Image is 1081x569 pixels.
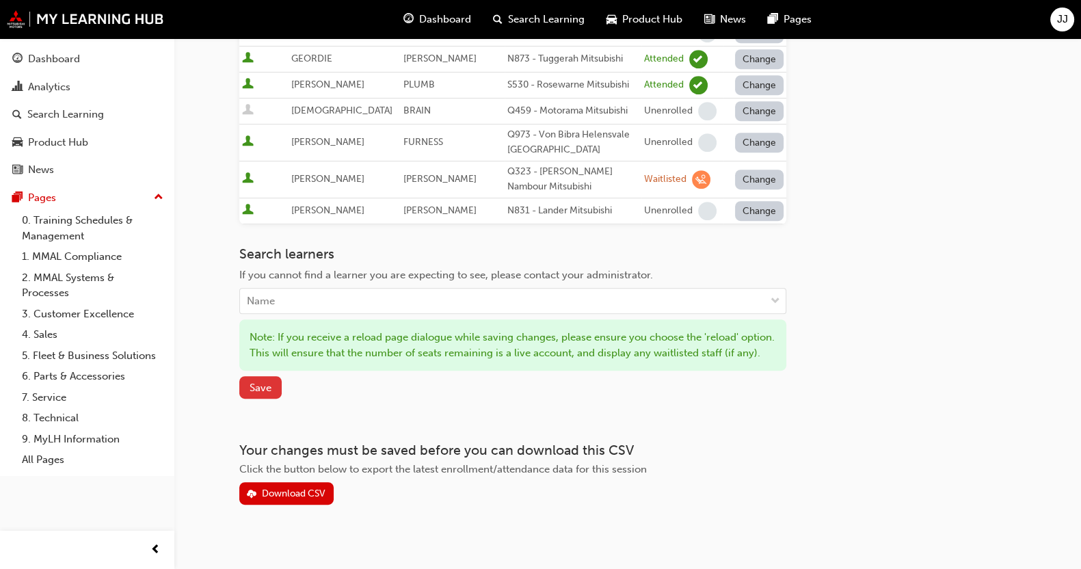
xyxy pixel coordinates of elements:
span: car-icon [12,137,23,149]
span: learningRecordVerb_NONE-icon [698,102,717,120]
span: learningRecordVerb_ATTEND-icon [689,76,708,94]
div: News [28,162,54,178]
a: 3. Customer Excellence [16,304,169,325]
button: Change [735,201,784,221]
div: Note: If you receive a reload page dialogue while saving changes, please ensure you choose the 'r... [239,319,786,371]
a: 1. MMAL Compliance [16,246,169,267]
a: guage-iconDashboard [392,5,482,34]
div: Pages [28,190,56,206]
span: learningRecordVerb_ATTEND-icon [689,50,708,68]
span: up-icon [154,189,163,207]
span: User is active [242,26,254,40]
span: User is active [242,52,254,66]
div: Name [247,293,275,309]
span: User is active [242,135,254,149]
a: Dashboard [5,47,169,72]
button: Change [735,133,784,153]
a: Product Hub [5,130,169,155]
span: PLUMB [403,79,435,90]
span: User is active [242,78,254,92]
div: Analytics [28,79,70,95]
span: FURNESS [403,136,443,148]
a: 2. MMAL Systems & Processes [16,267,169,304]
span: download-icon [247,489,256,501]
span: If you cannot find a learner you are expecting to see, please contact your administrator. [239,269,653,281]
div: Attended [644,79,684,92]
span: JJ [1057,12,1068,27]
span: chart-icon [12,81,23,94]
span: BRAIN [403,105,431,116]
button: Pages [5,185,169,211]
a: 5. Fleet & Business Solutions [16,345,169,367]
button: Download CSV [239,482,334,505]
div: Dashboard [28,51,80,67]
a: 0. Training Schedules & Management [16,210,169,246]
span: User is inactive [242,104,254,118]
button: Change [735,49,784,69]
span: learningRecordVerb_WAITLIST-icon [692,170,710,189]
a: News [5,157,169,183]
div: N873 - Tuggerah Mitsubishi [507,51,639,67]
span: Click the button below to export the latest enrollment/attendance data for this session [239,463,647,475]
div: Download CSV [262,488,325,499]
span: learningRecordVerb_NONE-icon [698,202,717,220]
a: news-iconNews [693,5,757,34]
span: [PERSON_NAME] [403,204,477,216]
span: Pages [784,12,812,27]
div: Search Learning [27,107,104,122]
span: [DEMOGRAPHIC_DATA] [291,105,392,116]
span: [PERSON_NAME] [291,173,364,185]
span: GEORDIE [291,53,332,64]
span: down-icon [771,293,780,310]
span: pages-icon [768,11,778,28]
div: Unenrolled [644,204,693,217]
a: 8. Technical [16,408,169,429]
a: 4. Sales [16,324,169,345]
a: 9. MyLH Information [16,429,169,450]
span: guage-icon [403,11,414,28]
div: Q323 - [PERSON_NAME] Nambour Mitsubishi [507,164,639,195]
span: Search Learning [508,12,585,27]
a: 6. Parts & Accessories [16,366,169,387]
button: Change [735,75,784,95]
span: User is active [242,172,254,186]
span: search-icon [12,109,22,121]
span: [PERSON_NAME] [291,204,364,216]
div: Waitlisted [644,173,686,186]
span: learningRecordVerb_NONE-icon [698,133,717,152]
button: DashboardAnalyticsSearch LearningProduct HubNews [5,44,169,185]
span: car-icon [606,11,617,28]
button: Save [239,376,282,399]
h3: Search learners [239,246,786,262]
button: Change [735,101,784,121]
span: [PERSON_NAME] [291,136,364,148]
span: [PERSON_NAME] [403,173,477,185]
div: S530 - Rosewarne Mitsubishi [507,77,639,93]
h3: Your changes must be saved before you can download this CSV [239,442,786,458]
div: Attended [644,53,684,66]
span: [PERSON_NAME] [403,53,477,64]
img: mmal [7,10,164,28]
a: All Pages [16,449,169,471]
span: [PERSON_NAME] [291,79,364,90]
span: News [720,12,746,27]
span: guage-icon [12,53,23,66]
span: Product Hub [622,12,682,27]
a: Search Learning [5,102,169,127]
span: prev-icon [150,542,161,559]
a: pages-iconPages [757,5,823,34]
span: Dashboard [419,12,471,27]
span: pages-icon [12,192,23,204]
button: JJ [1050,8,1074,31]
span: search-icon [493,11,503,28]
a: car-iconProduct Hub [596,5,693,34]
div: Unenrolled [644,105,693,118]
a: search-iconSearch Learning [482,5,596,34]
a: Analytics [5,75,169,100]
div: Unenrolled [644,136,693,149]
div: Product Hub [28,135,88,150]
span: news-icon [12,164,23,176]
div: N831 - Lander Mitsubishi [507,203,639,219]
